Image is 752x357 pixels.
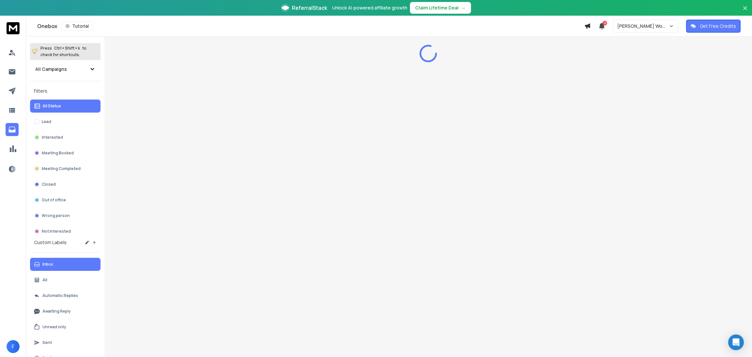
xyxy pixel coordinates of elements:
[42,213,70,218] p: Wrong person
[34,239,67,246] h3: Custom Labels
[30,194,101,207] button: Out of office
[410,2,471,14] button: Claim Lifetime Deal→
[42,340,52,345] p: Sent
[7,340,20,353] button: F
[42,135,63,140] p: Interested
[35,66,67,72] h1: All Campaigns
[30,86,101,96] h3: Filters
[30,289,101,302] button: Automatic Replies
[461,5,466,11] span: →
[30,147,101,160] button: Meeting Booked
[617,23,669,29] p: [PERSON_NAME] Workspace
[700,23,736,29] p: Get Free Credits
[30,320,101,334] button: Unread only
[30,63,101,76] button: All Campaigns
[30,209,101,222] button: Wrong person
[30,131,101,144] button: Interested
[332,5,407,11] p: Unlock AI-powered affiliate growth
[42,119,51,124] p: Lead
[30,336,101,349] button: Sent
[30,273,101,287] button: All
[42,262,53,267] p: Inbox
[30,178,101,191] button: Closed
[741,4,749,20] button: Close banner
[42,324,66,330] p: Unread only
[292,4,327,12] span: ReferralStack
[686,20,741,33] button: Get Free Credits
[30,225,101,238] button: Not Interested
[42,309,71,314] p: Awaiting Reply
[42,182,56,187] p: Closed
[30,258,101,271] button: Inbox
[30,115,101,128] button: Lead
[42,103,61,109] p: All Status
[40,45,86,58] p: Press to check for shortcuts.
[30,162,101,175] button: Meeting Completed
[37,22,584,31] div: Onebox
[603,21,607,25] span: 12
[42,293,78,298] p: Automatic Replies
[728,334,744,350] div: Open Intercom Messenger
[42,150,74,156] p: Meeting Booked
[42,197,66,203] p: Out of office
[42,229,71,234] p: Not Interested
[53,44,81,52] span: Ctrl + Shift + k
[30,305,101,318] button: Awaiting Reply
[30,100,101,113] button: All Status
[61,22,93,31] button: Tutorial
[42,277,47,283] p: All
[42,166,81,171] p: Meeting Completed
